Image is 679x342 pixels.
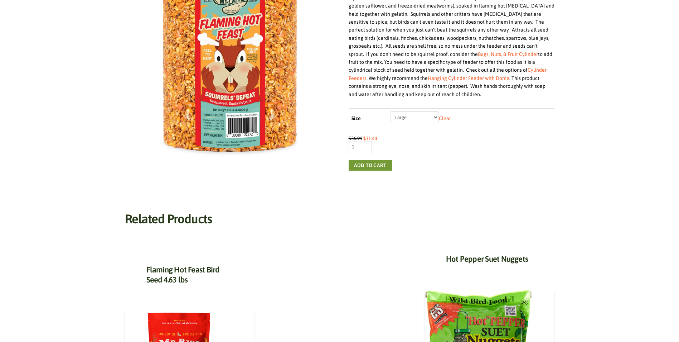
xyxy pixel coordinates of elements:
h2: Related products [125,211,554,226]
input: Product quantity [349,141,372,153]
span: $ [349,136,351,141]
a: Bugs, Nuts, & Fruit Cylinder [478,51,538,57]
a: Cylinder Feeders [349,67,547,81]
a: Clear options [439,115,451,121]
a: Hot Pepper Suet Nuggets [446,254,528,263]
a: Flaming Hot Feast Bird Seed 4.63 lbs [146,265,219,285]
a: Hanging Cylinder Feeder with Dome [428,75,509,81]
span: $ [363,136,366,141]
bdi: 36.99 [349,136,362,141]
bdi: 31.44 [363,136,377,141]
label: Size [351,114,384,123]
button: Add to cart [349,160,392,171]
